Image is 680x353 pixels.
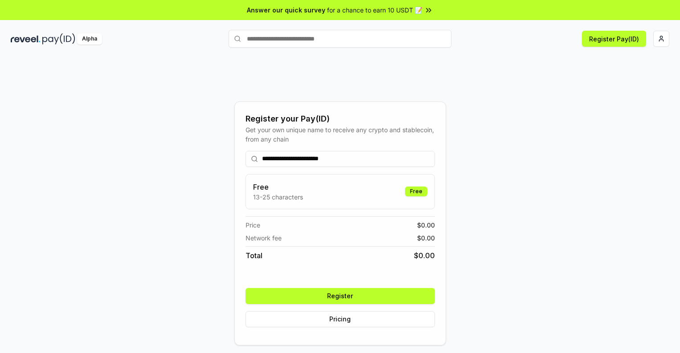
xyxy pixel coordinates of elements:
[253,182,303,192] h3: Free
[327,5,422,15] span: for a chance to earn 10 USDT 📝
[77,33,102,45] div: Alpha
[246,250,262,261] span: Total
[414,250,435,261] span: $ 0.00
[11,33,41,45] img: reveel_dark
[253,192,303,202] p: 13-25 characters
[246,125,435,144] div: Get your own unique name to receive any crypto and stablecoin, from any chain
[582,31,646,47] button: Register Pay(ID)
[246,220,260,230] span: Price
[246,311,435,327] button: Pricing
[246,113,435,125] div: Register your Pay(ID)
[246,288,435,304] button: Register
[405,187,427,196] div: Free
[247,5,325,15] span: Answer our quick survey
[42,33,75,45] img: pay_id
[417,220,435,230] span: $ 0.00
[246,233,282,243] span: Network fee
[417,233,435,243] span: $ 0.00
